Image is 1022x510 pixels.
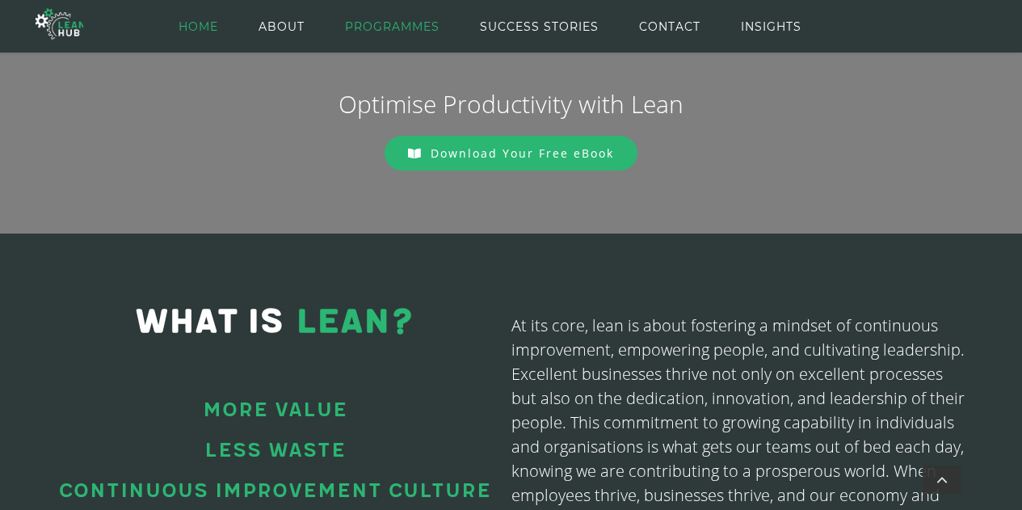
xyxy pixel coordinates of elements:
img: The Lean Hub | Optimising productivity with Lean Logo [36,2,82,46]
span: THE LEAN HUB [500,17,758,58]
span: WHAT IS [135,301,283,343]
span: LEAN? [296,301,414,343]
a: Download Your Free eBook [385,136,637,171]
span: Optimise Productivity with Lean [339,87,683,120]
span: Download Your Free eBook [431,145,614,161]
